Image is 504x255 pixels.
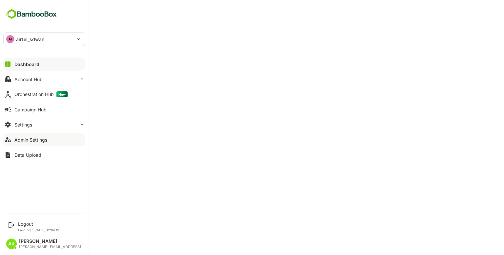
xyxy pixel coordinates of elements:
button: Orchestration HubNew [3,88,85,101]
p: airtel_sdwan [16,36,45,43]
button: Campaign Hub [3,103,85,116]
div: AK [6,239,17,249]
div: Admin Settings [14,137,47,143]
div: AI [6,35,14,43]
p: Last login: [DATE] 12:04 IST [18,228,61,232]
button: Dashboard [3,58,85,71]
div: Campaign Hub [14,107,47,112]
div: Data Upload [14,152,41,158]
button: Data Upload [3,148,85,161]
div: [PERSON_NAME][EMAIL_ADDRESS] [19,245,81,249]
div: Orchestration Hub [14,91,68,97]
img: BambooboxFullLogoMark.5f36c76dfaba33ec1ec1367b70bb1252.svg [3,8,59,20]
div: Account Hub [14,77,43,82]
button: Account Hub [3,73,85,86]
div: Logout [18,221,61,227]
button: Admin Settings [3,133,85,146]
div: Dashboard [14,61,39,67]
div: Settings [14,122,32,127]
div: [PERSON_NAME] [19,239,81,244]
span: New [56,91,68,97]
div: AIairtel_sdwan [4,33,85,46]
button: Settings [3,118,85,131]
